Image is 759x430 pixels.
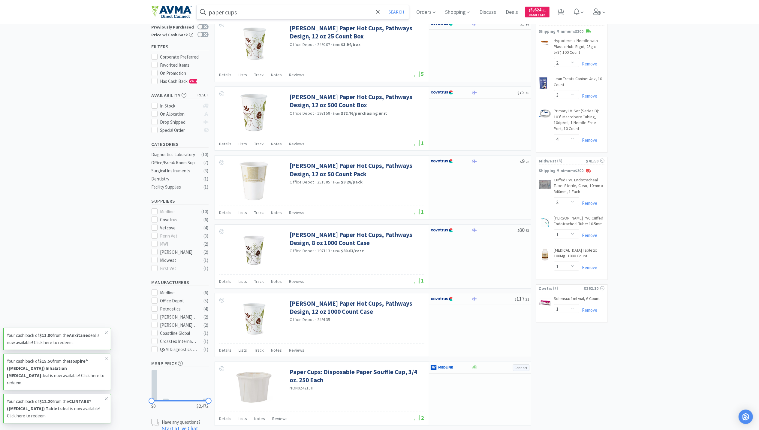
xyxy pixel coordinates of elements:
strong: $12.20 [39,398,53,404]
strong: Isospire® ([MEDICAL_DATA]) Inhalation [MEDICAL_DATA] [7,358,88,378]
span: Has Cash Back [160,78,197,84]
span: 9 [520,158,529,165]
span: from [333,111,340,116]
img: e9a284d5c49b4976a314193f21b96585_47687.png [539,249,551,261]
img: ed537a1d4e5e49509db04026153d78b2_29663.png [539,77,548,89]
h5: MSRP Price [152,360,209,367]
div: ( 1 ) [204,330,209,337]
span: · [331,42,332,47]
span: Reviews [289,279,305,284]
img: 87114133ade84689918f68a266587501_633202.png [234,231,273,270]
span: 1 [415,277,424,284]
p: Your cash back of from the deal is now available! Click here to redeem. [7,332,105,346]
span: Details [219,347,232,353]
div: ( 7 ) [204,159,209,166]
span: Reviews [289,141,305,147]
div: Office Depot [160,297,197,304]
h5: Manufacturers [152,279,209,286]
span: Lists [239,141,247,147]
span: 117 [515,295,529,302]
span: 251885 [317,179,330,185]
span: reset [197,92,209,98]
div: ( 3 ) [204,232,209,240]
span: Reviews [289,72,305,77]
div: Previously Purchased [152,24,194,29]
span: 249135 [317,317,330,322]
span: 1 [415,208,424,215]
a: Office Depot [290,317,314,322]
div: [PERSON_NAME] Laboratories Direct [160,322,197,329]
span: Track [255,279,264,284]
span: from [333,249,340,253]
span: 3 [520,20,529,27]
a: [MEDICAL_DATA] Tablets: 100Mg, 1000 Count [554,247,604,262]
span: · [315,42,316,47]
span: . 28 [525,159,529,164]
div: Surgical Instruments [152,167,200,174]
button: Search [384,5,409,19]
span: Lists [239,416,247,421]
span: Notes [255,416,265,421]
div: Special Order [160,127,200,134]
img: 64b3f8d9d59642a69e01e951bbe73ad6_632604.png [234,299,273,338]
span: 197113 [317,248,330,253]
span: · [315,248,316,253]
span: Lists [239,210,247,215]
strong: $11.80 [39,332,53,338]
div: Favorited Items [160,62,209,69]
img: 3ce2cee1307f498e88076b325c87d13c_634033.png [234,93,273,132]
div: Vetcove [160,224,197,232]
div: Midwest [160,257,197,264]
p: Your cash back of from the deal is now available! Click here to redeem. [7,398,105,419]
div: Facility Supplies [152,183,200,191]
span: $ [518,228,520,233]
div: ( 2 ) [204,241,209,248]
div: QSM Diagnostics Direct [160,346,197,353]
p: Shipping Minimum: $200 [536,29,607,35]
div: MWI [160,241,197,248]
span: . 01 [541,8,546,12]
a: Paper Cups: Disposable Paper Souffle Cup, 3/4 oz. 250 Each [290,368,423,384]
div: ( 5 ) [204,297,209,304]
div: ( 1 ) [204,338,209,345]
span: Details [219,72,232,77]
a: Office Depot [290,111,314,116]
span: Reviews [289,210,305,215]
div: ( 10 ) [202,208,209,215]
a: Discuss [477,10,498,15]
div: ( 1 ) [204,257,209,264]
a: Cuffed PVC Endotracheal Tube: Sterile, Clear, 10mm x 340mm, 1 Each [554,177,604,197]
div: ( 2 ) [204,313,209,321]
a: Remove [579,265,598,270]
div: Petnostics [160,305,197,313]
span: 249207 [317,42,330,47]
div: $262.10 [584,285,604,292]
a: Remove [579,232,598,238]
a: Lean Treats Canine: 4oz, 10 Count [554,76,604,90]
span: Notes [271,347,282,353]
span: Lists [239,347,247,353]
img: 77fca1acd8b6420a9015268ca798ef17_1.png [431,295,453,304]
h5: Suppliers [152,198,209,204]
span: $ [529,8,530,12]
div: ( 1 ) [204,346,209,353]
a: Remove [579,61,598,67]
span: Track [255,347,264,353]
div: On Promotion [160,70,209,77]
span: $ [518,91,520,95]
div: Penn Vet [160,232,197,240]
a: Remove [579,93,598,99]
span: Lists [239,72,247,77]
p: Shipping Minimum: $200 [536,168,607,174]
span: Details [219,141,232,147]
a: Solensia: 1ml vial, 6 Count [554,296,600,304]
div: ( 2 ) [204,249,209,256]
img: 77fca1acd8b6420a9015268ca798ef17_1.png [431,157,453,166]
span: Notes [271,141,282,147]
p: Your cash back of from the deal is now available! Click here to redeem. [7,358,105,386]
span: · [315,111,316,116]
h5: Filters [152,43,209,50]
div: ( 2 ) [204,322,209,329]
span: · [315,179,316,185]
span: Details [219,416,232,421]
